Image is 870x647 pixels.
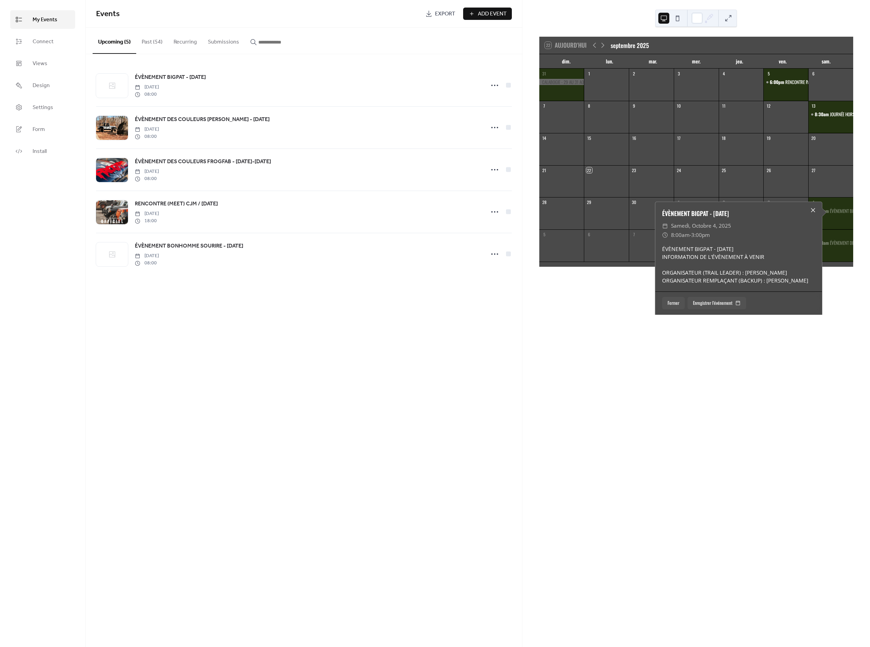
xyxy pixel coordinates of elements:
[135,73,206,82] span: ÉVÈNEMENT BIGPAT - [DATE]
[766,135,772,141] div: 19
[815,111,830,117] span: 8:30am
[135,158,271,166] span: ÉVÈNEMENT DES COULEURS FROGFAB - [DATE]-[DATE]
[10,142,75,160] a: Install
[586,232,592,238] div: 6
[676,103,682,109] div: 10
[478,10,507,18] span: Add Event
[811,135,816,141] div: 20
[10,120,75,139] a: Form
[674,54,718,68] div: mer.
[135,217,159,225] span: 18:00
[631,232,637,238] div: 7
[586,71,592,76] div: 1
[690,231,691,240] span: -
[545,54,588,68] div: dim.
[631,103,637,109] div: 9
[541,167,547,173] div: 21
[770,79,785,85] span: 6:00pm
[718,54,761,68] div: jeu.
[811,103,816,109] div: 13
[655,245,822,285] div: ÉVÈNEMENT BIGPAT - [DATE] INFORMATION DE L'ÉVÈNEMENT À VENIR ORGANISATEUR (TRAIL LEADER) : [PERSO...
[687,297,746,309] button: Enregistrer l'événement
[676,135,682,141] div: 17
[135,242,243,251] a: ÉVÈNEMENT BONHOMME SOURIRE - [DATE]
[135,252,159,260] span: [DATE]
[631,167,637,173] div: 23
[168,28,202,53] button: Recurring
[631,71,637,76] div: 2
[135,157,271,166] a: ÉVÈNEMENT DES COULEURS FROGFAB - [DATE]-[DATE]
[135,200,218,208] a: RENCONTRE (MEET) CJM / [DATE]
[135,115,270,124] a: ÉVÈNEMENT DES COULEURS [PERSON_NAME] - [DATE]
[541,200,547,205] div: 28
[136,28,168,53] button: Past (54)
[586,103,592,109] div: 8
[10,76,75,95] a: Design
[804,54,848,68] div: sam.
[785,79,851,85] div: RENCONTRE PASSION 4X4 + CJM - [DATE]
[586,167,592,173] div: 22
[96,7,120,22] span: Events
[811,200,816,205] div: 4
[33,82,50,90] span: Design
[10,10,75,29] a: My Events
[135,260,159,267] span: 08:00
[721,135,727,141] div: 18
[541,71,547,76] div: 31
[766,71,772,76] div: 5
[676,71,682,76] div: 3
[135,116,270,124] span: ÉVÈNEMENT DES COULEURS [PERSON_NAME] - [DATE]
[721,167,727,173] div: 25
[33,104,53,112] span: Settings
[33,60,47,68] span: Views
[631,54,674,68] div: mar.
[662,221,668,230] div: ​
[808,208,853,214] div: ÉVÈNEMENT BIGPAT - 4 OCTOBRE 2025
[655,209,822,218] div: ÉVÈNEMENT BIGPAT - [DATE]
[135,133,159,140] span: 08:00
[671,231,690,240] span: 8:00am
[691,231,710,240] span: 3:00pm
[631,200,637,205] div: 30
[435,10,455,18] span: Export
[541,103,547,109] div: 7
[766,200,772,205] div: 3
[541,232,547,238] div: 5
[135,210,159,217] span: [DATE]
[631,135,637,141] div: 16
[93,28,136,54] button: Upcoming (5)
[721,200,727,205] div: 2
[135,175,159,182] span: 08:00
[766,103,772,109] div: 12
[541,135,547,141] div: 14
[721,103,727,109] div: 11
[420,8,460,20] a: Export
[763,79,808,85] div: RENCONTRE PASSION 4X4 + CJM - 5 SEPTEMBRE 2025
[539,79,584,85] div: CALABOGIE - 29 AU 31 AOÛT 2025
[808,240,853,246] div: ÉVÈNEMENT DES COULEURS WEIR - 11 OCTOBRE 2025
[10,98,75,117] a: Settings
[33,16,57,24] span: My Events
[10,32,75,51] a: Connect
[33,125,45,134] span: Form
[135,200,218,208] span: RENCONTRE (MEET) CJM / [DATE]
[662,297,685,309] button: Fermer
[135,91,159,98] span: 08:00
[463,8,512,20] button: Add Event
[33,38,54,46] span: Connect
[135,242,243,250] span: ÉVÈNEMENT BONHOMME SOURIRE - [DATE]
[811,71,816,76] div: 6
[135,84,159,91] span: [DATE]
[721,71,727,76] div: 4
[202,28,245,53] button: Submissions
[588,54,631,68] div: lun.
[611,41,649,50] div: septembre 2025
[135,168,159,175] span: [DATE]
[33,147,47,156] span: Install
[586,200,592,205] div: 29
[676,167,682,173] div: 24
[586,135,592,141] div: 15
[808,111,853,117] div: JOURNÉE HORS-ROUTE STOCK - 13 SEPTEMBRE 2025
[135,126,159,133] span: [DATE]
